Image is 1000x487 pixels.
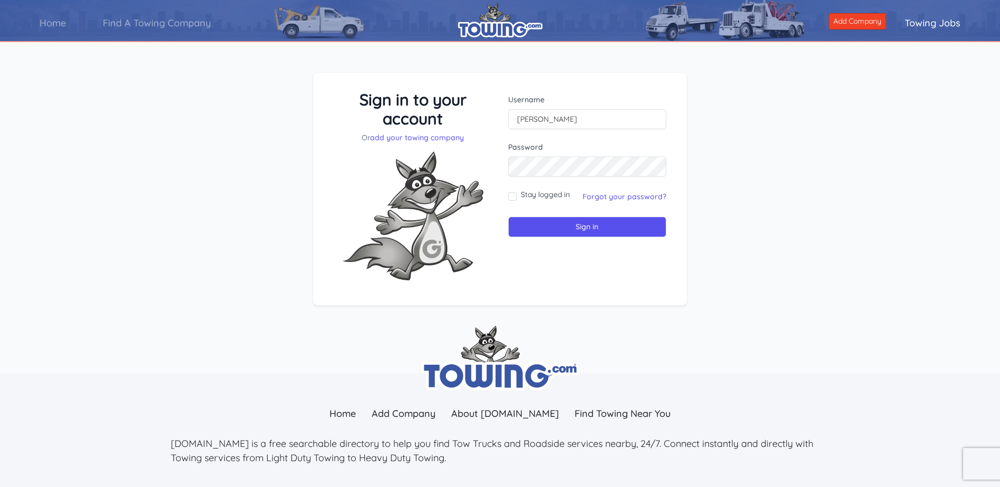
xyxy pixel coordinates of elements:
a: Home [322,402,364,425]
a: Towing Jobs [886,8,979,38]
label: Username [508,94,667,105]
a: Add Company [829,13,886,30]
a: Forgot your password? [582,192,666,201]
a: About [DOMAIN_NAME] [443,402,567,425]
a: Home [21,8,84,38]
img: logo.png [458,3,542,37]
p: Or [334,132,492,143]
h3: Sign in to your account [334,90,492,128]
label: Password [508,142,667,152]
img: Fox-Excited.png [334,143,492,289]
label: Stay logged in [521,189,570,200]
img: towing [421,326,579,391]
p: [DOMAIN_NAME] is a free searchable directory to help you find Tow Trucks and Roadside services ne... [171,436,830,465]
input: Sign in [508,217,667,237]
a: Add Company [364,402,443,425]
a: Find A Towing Company [84,8,229,38]
a: Find Towing Near You [567,402,678,425]
a: add your towing company [370,133,464,142]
